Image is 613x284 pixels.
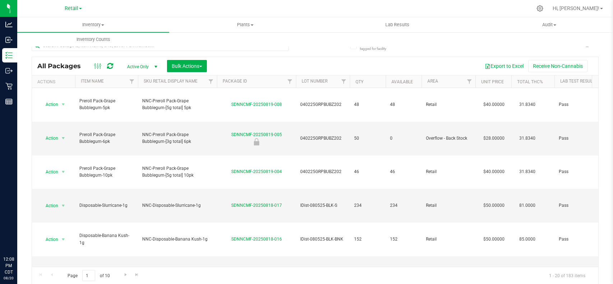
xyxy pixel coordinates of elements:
[559,202,604,209] span: Pass
[464,75,475,88] a: Filter
[17,17,169,32] a: Inventory
[37,62,88,70] span: All Packages
[59,234,68,245] span: select
[17,22,169,28] span: Inventory
[231,169,282,174] a: SDNNCMF-20250819-004
[5,52,13,59] inline-svg: Inventory
[390,101,417,108] span: 48
[144,79,198,84] a: SKU Retail Display Name
[21,225,30,234] iframe: Resource center unread badge
[560,79,594,84] a: Lab Test Result
[426,236,471,243] span: Retail
[517,79,543,84] a: Total THC%
[231,102,282,107] a: SDNNCMF-20250819-008
[223,79,247,84] a: Package ID
[354,168,381,175] span: 46
[65,5,78,11] span: Retail
[205,75,217,88] a: Filter
[543,270,591,281] span: 1 - 20 of 183 items
[39,167,59,177] span: Action
[5,21,13,28] inline-svg: Analytics
[169,17,321,32] a: Plants
[528,60,588,72] button: Receive Non-Cannabis
[67,36,120,43] span: Inventory Counts
[5,67,13,74] inline-svg: Outbound
[79,202,134,209] span: Disposable-Slurricane-1g
[391,79,413,84] a: Available
[553,5,599,11] span: Hi, [PERSON_NAME]!
[5,83,13,90] inline-svg: Retail
[61,270,116,281] span: Page of 10
[231,237,282,242] a: SDNNCMF-20250818-016
[390,236,417,243] span: 152
[126,75,138,88] a: Filter
[480,200,508,211] span: $50.00000
[216,138,297,145] div: Backstock
[516,133,539,144] span: 31.8340
[37,79,72,84] div: Actions
[427,79,438,84] a: Area
[300,135,345,142] span: 040225GRPBUBZ202
[59,133,68,143] span: select
[376,22,419,28] span: Lab Results
[354,135,381,142] span: 50
[231,203,282,208] a: SDNNCMF-20250818-017
[354,101,381,108] span: 48
[516,234,539,245] span: 85.0000
[3,275,14,281] p: 08/20
[300,202,345,209] span: IDist-080525-BLK-S
[82,270,95,281] input: 1
[535,5,544,12] div: Manage settings
[5,98,13,105] inline-svg: Reports
[172,63,202,69] span: Bulk Actions
[426,168,471,175] span: Retail
[559,168,604,175] span: Pass
[231,132,282,137] a: SDNNCMF-20250819-005
[480,234,508,245] span: $50.00000
[338,75,350,88] a: Filter
[481,79,504,84] a: Unit Price
[142,131,213,145] span: NNC-Preroll Pack-Grape Bubblegum-[3g total] 6pk
[300,101,345,108] span: 040225GRPBUBZ202
[142,165,213,179] span: NNC-Preroll Pack-Grape Bubblegum-[5g total] 10pk
[354,202,381,209] span: 234
[132,270,142,280] a: Go to the last page
[480,133,508,144] span: $28.00000
[79,98,134,111] span: Preroll Pack-Grape Bubblegum-5pk
[81,79,104,84] a: Item Name
[39,99,59,110] span: Action
[356,79,363,84] a: Qty
[426,202,471,209] span: Retail
[5,36,13,43] inline-svg: Inbound
[559,135,604,142] span: Pass
[390,135,417,142] span: 0
[79,232,134,246] span: Disposable-Banana Kush-1g
[390,168,417,175] span: 46
[79,165,134,179] span: Preroll Pack-Grape Bubblegum-10pk
[516,167,539,177] span: 31.8340
[300,236,345,243] span: IDist-080525-BLK-BNK
[426,135,471,142] span: Overflow - Back Stock
[17,32,169,47] a: Inventory Counts
[167,60,207,72] button: Bulk Actions
[3,256,14,275] p: 12:08 PM CDT
[142,236,213,243] span: NNC-Disposable-Banana Kush-1g
[59,99,68,110] span: select
[79,131,134,145] span: Preroll Pack-Grape Bubblegum-6pk
[120,270,131,280] a: Go to the next page
[39,133,59,143] span: Action
[142,98,213,111] span: NNC-Preroll Pack-Grape Bubblegum-[5g total] 5pk
[142,202,213,209] span: NNC-Disposable-Slurricane-1g
[300,168,345,175] span: 040225GRPBUBZ202
[169,22,321,28] span: Plants
[516,200,539,211] span: 81.0000
[39,234,59,245] span: Action
[302,79,328,84] a: Lot Number
[516,99,539,110] span: 31.8340
[480,60,528,72] button: Export to Excel
[480,99,508,110] span: $40.00000
[7,227,29,248] iframe: Resource center
[39,201,59,211] span: Action
[559,236,604,243] span: Pass
[284,75,296,88] a: Filter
